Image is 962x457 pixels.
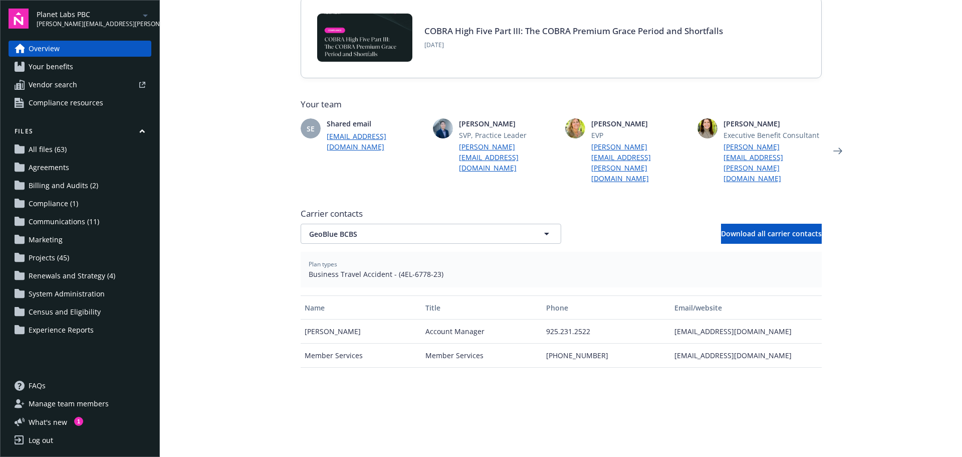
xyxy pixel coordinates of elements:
[29,141,67,158] span: All files (63)
[9,214,151,230] a: Communications (11)
[424,41,723,50] span: [DATE]
[37,9,151,29] button: Planet Labs PBC[PERSON_NAME][EMAIL_ADDRESS][PERSON_NAME][DOMAIN_NAME]arrowDropDown
[29,304,101,320] span: Census and Eligibility
[9,41,151,57] a: Overview
[674,302,817,313] div: Email/website
[9,286,151,302] a: System Administration
[29,196,78,212] span: Compliance (1)
[317,14,412,62] img: BLOG-Card Image - Compliance - COBRA High Five Pt 3 - 09-03-25.jpg
[37,9,139,20] span: Planet Labs PBC
[459,118,557,129] span: [PERSON_NAME]
[29,432,53,448] div: Log out
[309,229,518,239] span: GeoBlue BCBS
[591,130,689,140] span: EVP
[307,123,315,134] span: SE
[9,250,151,266] a: Projects (45)
[546,302,666,313] div: Phone
[29,417,67,427] span: What ' s new
[9,378,151,394] a: FAQs
[29,250,69,266] span: Projects (45)
[591,118,689,129] span: [PERSON_NAME]
[301,208,822,220] span: Carrier contacts
[424,25,723,37] a: COBRA High Five Part III: The COBRA Premium Grace Period and Shortfalls
[542,320,670,344] div: 925.231.2522
[9,304,151,320] a: Census and Eligibility
[670,344,821,368] div: [EMAIL_ADDRESS][DOMAIN_NAME]
[9,127,151,139] button: Files
[425,302,538,313] div: Title
[421,344,542,368] div: Member Services
[721,229,822,238] span: Download all carrier contacts
[9,141,151,158] a: All files (63)
[9,396,151,412] a: Manage team members
[301,98,822,110] span: Your team
[29,378,46,394] span: FAQs
[421,320,542,344] div: Account Manager
[542,295,670,320] button: Phone
[542,344,670,368] div: [PHONE_NUMBER]
[670,295,821,320] button: Email/website
[37,20,139,29] span: [PERSON_NAME][EMAIL_ADDRESS][PERSON_NAME][DOMAIN_NAME]
[9,9,29,29] img: navigator-logo.svg
[724,141,822,184] a: [PERSON_NAME][EMAIL_ADDRESS][PERSON_NAME][DOMAIN_NAME]
[309,260,814,269] span: Plan types
[433,118,453,138] img: photo
[327,131,425,152] a: [EMAIL_ADDRESS][DOMAIN_NAME]
[29,95,103,111] span: Compliance resources
[9,268,151,284] a: Renewals and Strategy (4)
[29,322,94,338] span: Experience Reports
[301,224,561,244] button: GeoBlue BCBS
[565,118,585,138] img: photo
[459,141,557,173] a: [PERSON_NAME][EMAIL_ADDRESS][DOMAIN_NAME]
[301,320,421,344] div: [PERSON_NAME]
[9,178,151,194] a: Billing and Audits (2)
[301,295,421,320] button: Name
[29,214,99,230] span: Communications (11)
[29,232,63,248] span: Marketing
[29,178,98,194] span: Billing and Audits (2)
[29,268,115,284] span: Renewals and Strategy (4)
[591,141,689,184] a: [PERSON_NAME][EMAIL_ADDRESS][PERSON_NAME][DOMAIN_NAME]
[9,322,151,338] a: Experience Reports
[9,232,151,248] a: Marketing
[9,95,151,111] a: Compliance resources
[74,417,83,426] div: 1
[830,143,846,159] a: Next
[724,130,822,140] span: Executive Benefit Consultant
[29,77,77,93] span: Vendor search
[9,196,151,212] a: Compliance (1)
[9,77,151,93] a: Vendor search
[327,118,425,129] span: Shared email
[697,118,717,138] img: photo
[29,160,69,176] span: Agreements
[301,344,421,368] div: Member Services
[29,286,105,302] span: System Administration
[421,295,542,320] button: Title
[29,396,109,412] span: Manage team members
[305,302,417,313] div: Name
[721,224,822,244] button: Download all carrier contacts
[29,41,60,57] span: Overview
[724,118,822,129] span: [PERSON_NAME]
[29,59,73,75] span: Your benefits
[459,130,557,140] span: SVP, Practice Leader
[139,9,151,21] a: arrowDropDown
[670,320,821,344] div: [EMAIL_ADDRESS][DOMAIN_NAME]
[9,59,151,75] a: Your benefits
[309,269,814,279] span: Business Travel Accident - (4EL-6778-23)
[9,417,83,427] button: What's new1
[9,160,151,176] a: Agreements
